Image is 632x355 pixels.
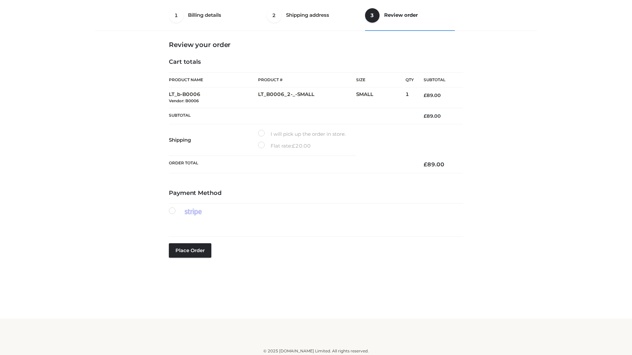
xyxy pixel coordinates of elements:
td: SMALL [356,87,406,108]
td: LT_B0006_2-_-SMALL [258,87,356,108]
h4: Cart totals [169,59,463,66]
h3: Review your order [169,41,463,49]
th: Size [356,73,402,87]
bdi: 89.00 [424,113,441,119]
bdi: 20.00 [292,143,311,149]
button: Place order [169,243,211,258]
th: Product Name [169,72,258,87]
bdi: 89.00 [424,161,444,168]
td: LT_b-B0006 [169,87,258,108]
span: £ [424,161,427,168]
small: Vendor: B0006 [169,98,199,103]
bdi: 89.00 [424,92,441,98]
label: Flat rate: [258,142,311,150]
th: Product # [258,72,356,87]
span: £ [424,92,427,98]
div: © 2025 [DOMAIN_NAME] Limited. All rights reserved. [98,348,534,354]
span: £ [424,113,427,119]
th: Qty [406,72,414,87]
th: Subtotal [414,73,463,87]
span: £ [292,143,295,149]
th: Order Total [169,156,414,173]
h4: Payment Method [169,190,463,197]
td: 1 [406,87,414,108]
th: Subtotal [169,108,414,124]
label: I will pick up the order in store. [258,130,346,138]
th: Shipping [169,124,258,156]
